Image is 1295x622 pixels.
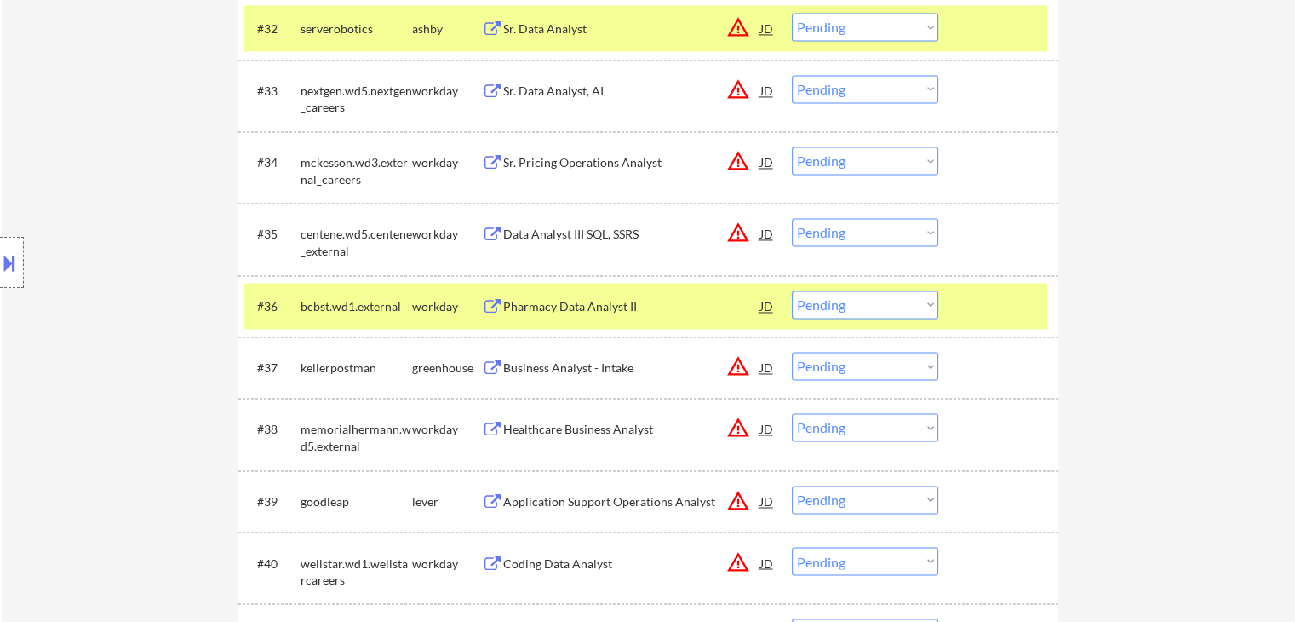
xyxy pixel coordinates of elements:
[759,547,776,578] div: JD
[301,226,412,259] div: centene.wd5.centene_external
[726,149,750,173] button: warning_amber
[412,20,482,37] div: ashby
[412,226,482,243] div: workday
[503,20,760,37] div: Sr. Data Analyst
[759,218,776,249] div: JD
[503,421,760,438] div: Healthcare Business Analyst
[759,413,776,444] div: JD
[257,493,287,510] div: #39
[257,555,287,572] div: #40
[726,221,750,245] button: warning_amber
[301,298,412,315] div: bcbst.wd1.external
[301,493,412,510] div: goodleap
[412,421,482,438] div: workday
[412,298,482,315] div: workday
[759,291,776,321] div: JD
[412,154,482,171] div: workday
[412,360,482,377] div: greenhouse
[503,226,760,243] div: Data Analyst III SQL, SSRS
[726,416,750,440] button: warning_amber
[301,83,412,116] div: nextgen.wd5.nextgen_careers
[759,352,776,383] div: JD
[301,555,412,588] div: wellstar.wd1.wellstarcareers
[726,78,750,101] button: warning_amber
[759,486,776,516] div: JD
[503,83,760,100] div: Sr. Data Analyst, AI
[726,354,750,378] button: warning_amber
[726,15,750,39] button: warning_amber
[726,488,750,512] button: warning_amber
[301,421,412,454] div: memorialhermann.wd5.external
[503,360,760,377] div: Business Analyst - Intake
[726,550,750,573] button: warning_amber
[257,20,287,37] div: #32
[503,555,760,572] div: Coding Data Analyst
[412,83,482,100] div: workday
[301,360,412,377] div: kellerpostman
[301,154,412,187] div: mckesson.wd3.external_careers
[412,493,482,510] div: lever
[257,83,287,100] div: #33
[503,298,760,315] div: Pharmacy Data Analyst II
[257,421,287,438] div: #38
[759,75,776,106] div: JD
[503,493,760,510] div: Application Support Operations Analyst
[301,20,412,37] div: serverobotics
[759,13,776,43] div: JD
[759,147,776,177] div: JD
[503,154,760,171] div: Sr. Pricing Operations Analyst
[412,555,482,572] div: workday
